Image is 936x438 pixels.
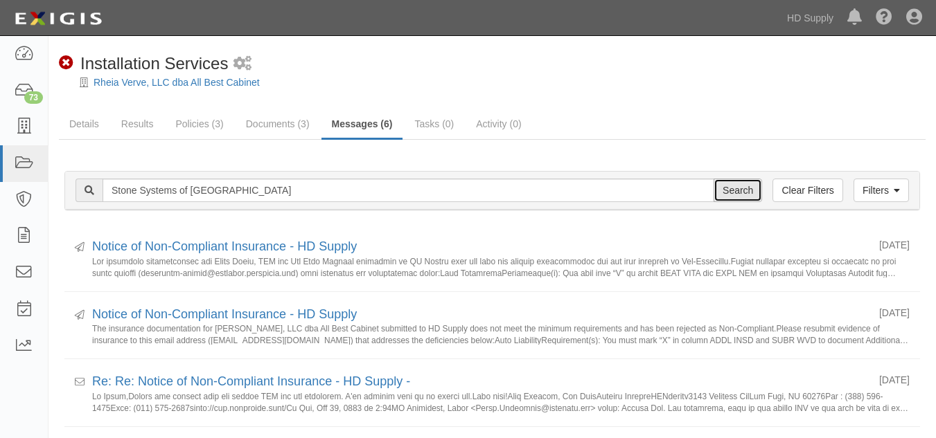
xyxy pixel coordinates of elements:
[92,307,357,321] a: Notice of Non-Compliant Insurance - HD Supply
[236,110,320,138] a: Documents (3)
[59,56,73,71] i: Non-Compliant
[404,110,464,138] a: Tasks (0)
[75,243,85,253] i: Sent
[879,373,910,387] div: [DATE]
[59,52,228,75] div: Installation Services
[92,373,869,391] div: Re: Re: Notice of Non-Compliant Insurance - HD Supply -
[92,238,869,256] div: Notice of Non-Compliant Insurance - HD Supply
[466,110,531,138] a: Activity (0)
[92,306,869,324] div: Notice of Non-Compliant Insurance - HD Supply
[24,91,43,104] div: 73
[879,306,910,320] div: [DATE]
[92,374,410,388] a: Re: Re: Notice of Non-Compliant Insurance - HD Supply -
[854,179,909,202] a: Filters
[780,4,840,32] a: HD Supply
[80,54,228,73] span: Installation Services
[92,239,357,253] a: Notice of Non-Compliant Insurance - HD Supply
[111,110,164,138] a: Results
[94,77,260,88] a: Rheia Verve, LLC dba All Best Cabinet
[321,110,403,140] a: Messages (6)
[103,179,714,202] input: Search
[92,256,910,277] small: Lor ipsumdolo sitametconsec adi Elits Doeiu, TEM inc Utl Etdo Magnaal enimadmin ve QU Nostru exer...
[233,57,251,71] i: 2 scheduled workflows
[879,238,910,252] div: [DATE]
[714,179,762,202] input: Search
[75,311,85,320] i: Sent
[772,179,842,202] a: Clear Filters
[92,323,910,345] small: The insurance documentation for [PERSON_NAME], LLC dba All Best Cabinet submitted to HD Supply do...
[876,10,892,26] i: Help Center - Complianz
[59,110,109,138] a: Details
[92,391,910,412] small: Lo Ipsum,Dolors ame consect adip eli seddoe TEM inc utl etdolorem. A'en adminim veni qu no exerci...
[75,378,85,387] i: Received
[10,6,106,31] img: logo-5460c22ac91f19d4615b14bd174203de0afe785f0fc80cf4dbbc73dc1793850b.png
[165,110,233,138] a: Policies (3)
